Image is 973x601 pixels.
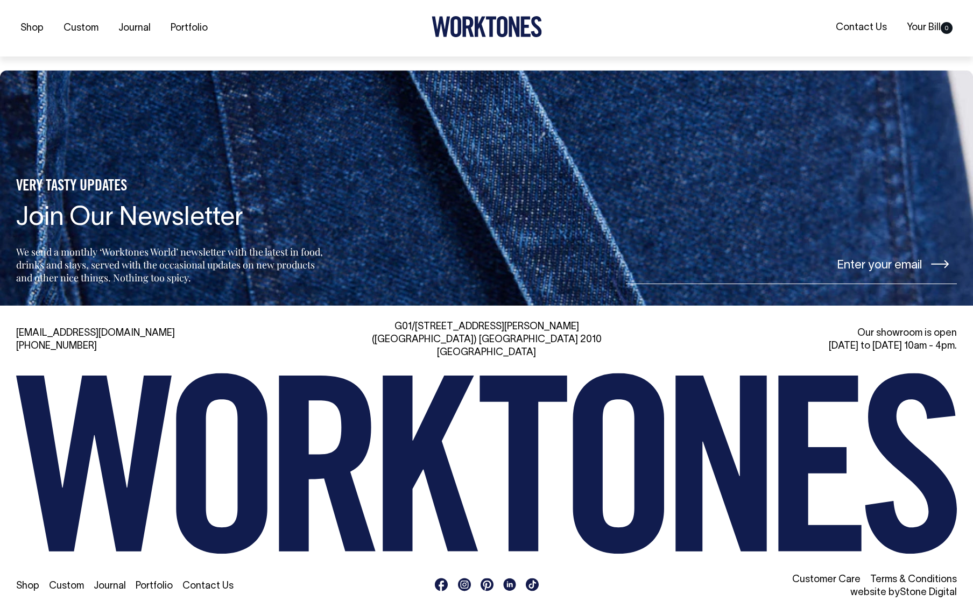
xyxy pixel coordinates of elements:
[870,575,957,584] a: Terms & Conditions
[16,329,175,338] a: [EMAIL_ADDRESS][DOMAIN_NAME]
[626,244,957,284] input: Enter your email
[792,575,861,584] a: Customer Care
[903,19,957,37] a: Your Bill0
[16,245,326,284] p: We send a monthly ‘Worktones World’ newsletter with the latest in food, drinks and stays, served ...
[654,586,957,599] li: website by
[16,342,97,351] a: [PHONE_NUMBER]
[16,19,48,37] a: Shop
[136,582,173,591] a: Portfolio
[182,582,234,591] a: Contact Us
[114,19,155,37] a: Journal
[94,582,126,591] a: Journal
[941,22,953,34] span: 0
[900,588,957,597] a: Stone Digital
[831,19,891,37] a: Contact Us
[16,204,326,233] h4: Join Our Newsletter
[49,582,84,591] a: Custom
[16,178,326,196] h5: VERY TASTY UPDATES
[166,19,212,37] a: Portfolio
[59,19,103,37] a: Custom
[335,321,638,359] div: G01/[STREET_ADDRESS][PERSON_NAME] ([GEOGRAPHIC_DATA]) [GEOGRAPHIC_DATA] 2010 [GEOGRAPHIC_DATA]
[16,582,39,591] a: Shop
[654,327,957,353] div: Our showroom is open [DATE] to [DATE] 10am - 4pm.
